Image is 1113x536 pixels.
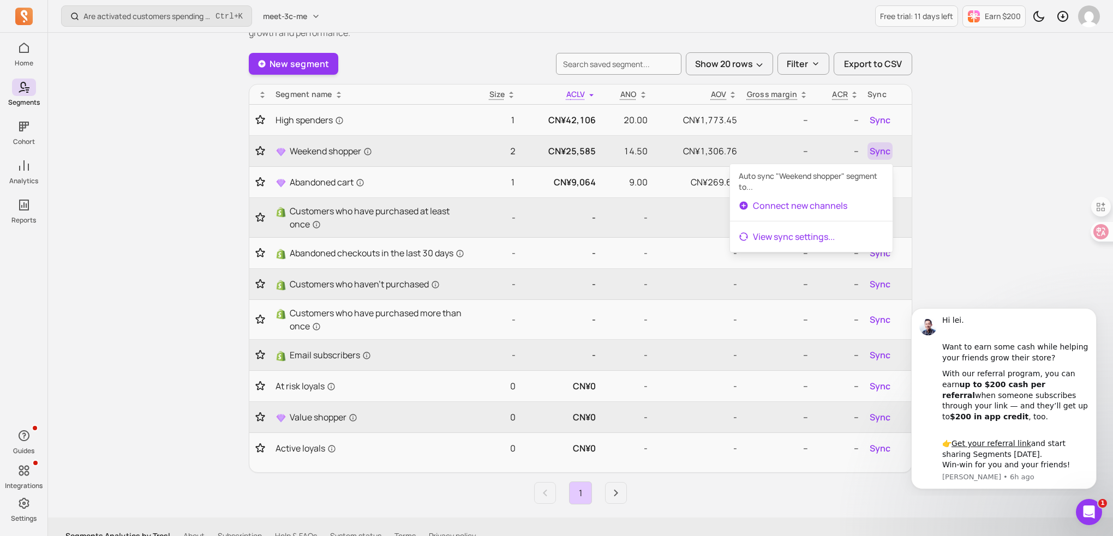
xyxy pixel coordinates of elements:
a: Connect new channels [730,195,893,216]
p: -- [746,278,808,291]
img: Shopify [276,351,286,362]
div: Close [349,4,368,24]
p: - [474,313,516,326]
span: Active loyals [276,442,336,455]
a: Abandoned cart [276,176,465,189]
button: Earn $200 [962,5,1026,27]
p: CN¥0 [524,442,596,455]
button: Toggle favorite [254,443,267,454]
p: 9.00 [605,176,647,189]
p: - [524,211,596,224]
p: -- [817,348,859,362]
span: + [216,10,243,22]
p: - [524,313,596,326]
a: Previous page [534,482,556,504]
a: View sync settings... [730,226,893,248]
input: search [556,53,681,75]
p: CN¥0 [524,411,596,424]
p: - [656,442,738,455]
p: Auto sync "Weekend shopper" segment to... [730,168,893,195]
p: - [474,246,516,260]
kbd: Ctrl [216,11,234,22]
p: -- [817,380,859,393]
div: Segment name [276,89,465,100]
a: ShopifyCustomers who have purchased more than once [276,306,465,333]
p: Guides [13,447,34,455]
p: -- [746,411,808,424]
button: Sync [867,311,893,328]
span: Customers who haven't purchased [290,278,440,291]
p: - [605,211,647,224]
p: - [656,380,738,393]
button: Toggle favorite [254,115,267,125]
p: Settings [11,514,37,523]
p: -- [817,144,859,158]
button: Sync [867,408,893,426]
span: meet-3c-me [263,11,307,22]
p: CN¥1,306.76 [656,144,738,158]
p: CN¥42,106 [524,113,596,127]
p: Free trial: 11 days left [880,11,953,22]
p: -- [746,313,808,326]
a: High spenders [276,113,465,127]
span: Weekend shopper [290,144,372,158]
p: Connect new channels [753,199,847,212]
span: Sync [870,246,890,260]
a: Next page [605,482,627,504]
p: Are activated customers spending more over time? [83,11,211,22]
span: Customers who have purchased at least once [290,204,465,231]
p: 0 [474,442,516,455]
button: Toggle favorite [254,412,267,423]
a: Value shopper [276,411,465,424]
p: -- [817,278,859,291]
p: -- [817,246,859,260]
span: ANO [620,89,637,99]
p: - [474,348,516,362]
span: Sync [870,348,890,362]
p: CN¥0 [524,380,596,393]
p: Gross margin [747,89,798,100]
p: ACR [832,89,848,100]
span: Sync [870,113,890,127]
span: Sync [870,144,890,158]
p: 0 [474,411,516,424]
button: Toggle favorite [254,381,267,392]
span: Export to CSV [844,57,902,70]
p: 20.00 [605,113,647,127]
p: - [474,278,516,291]
p: 1 [474,113,516,127]
p: - [524,246,596,260]
p: Integrations [5,481,43,490]
p: 2 [474,144,516,158]
p: - [656,348,738,362]
img: Shopify [276,207,286,218]
p: - [605,348,647,362]
p: Reports [11,216,36,225]
button: Sync [867,111,893,129]
p: -- [817,442,859,455]
a: At risk loyals [276,380,465,393]
img: avatar [1078,5,1100,27]
button: Toggle favorite [254,146,267,156]
p: - [605,246,647,260]
p: 14.50 [605,144,647,158]
img: Shopify [276,280,286,291]
p: AOV [711,89,727,100]
p: - [524,348,596,362]
p: -- [817,113,859,127]
a: New segment [249,53,338,75]
span: Sync [870,442,890,455]
p: -- [746,144,808,158]
p: - [524,278,596,291]
span: Size [489,89,505,99]
button: Sync [867,244,893,262]
p: - [605,411,647,424]
button: Export to CSV [834,52,912,75]
button: Guides [12,425,36,457]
